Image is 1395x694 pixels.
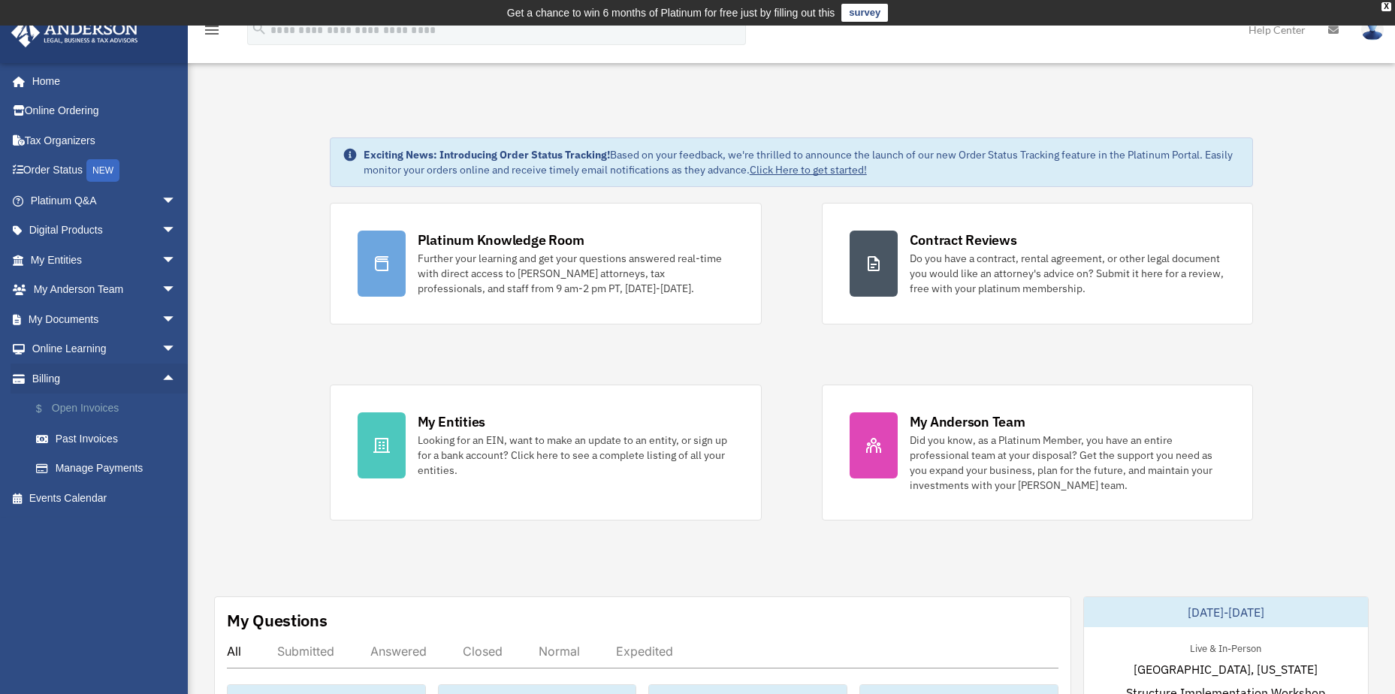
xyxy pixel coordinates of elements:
a: My Documentsarrow_drop_down [11,304,199,334]
img: User Pic [1361,19,1384,41]
div: My Questions [227,609,328,632]
span: $ [44,400,52,418]
a: Manage Payments [21,454,199,484]
div: Submitted [277,644,334,659]
div: close [1381,2,1391,11]
a: Online Ordering [11,96,199,126]
span: arrow_drop_down [162,245,192,276]
div: Normal [539,644,580,659]
i: menu [203,21,221,39]
div: Live & In-Person [1178,639,1273,655]
a: $Open Invoices [21,394,199,424]
a: Tax Organizers [11,125,199,155]
div: Expedited [616,644,673,659]
span: arrow_drop_down [162,216,192,246]
a: Home [11,66,192,96]
a: My Anderson Teamarrow_drop_down [11,275,199,305]
div: My Entities [418,412,485,431]
a: Events Calendar [11,483,199,513]
div: Closed [463,644,503,659]
div: Answered [370,644,427,659]
a: survey [841,4,888,22]
a: Billingarrow_drop_up [11,364,199,394]
span: arrow_drop_down [162,304,192,335]
a: Click Here to get started! [750,163,867,177]
a: Contract Reviews Do you have a contract, rental agreement, or other legal document you would like... [822,203,1254,324]
div: Platinum Knowledge Room [418,231,584,249]
div: Contract Reviews [910,231,1017,249]
div: Further your learning and get your questions answered real-time with direct access to [PERSON_NAM... [418,251,734,296]
a: menu [203,26,221,39]
div: Get a chance to win 6 months of Platinum for free just by filling out this [507,4,835,22]
div: Based on your feedback, we're thrilled to announce the launch of our new Order Status Tracking fe... [364,147,1241,177]
a: My Entities Looking for an EIN, want to make an update to an entity, or sign up for a bank accoun... [330,385,762,520]
div: Do you have a contract, rental agreement, or other legal document you would like an attorney's ad... [910,251,1226,296]
a: Digital Productsarrow_drop_down [11,216,199,246]
i: search [251,20,267,37]
div: Did you know, as a Platinum Member, you have an entire professional team at your disposal? Get th... [910,433,1226,493]
span: [GEOGRAPHIC_DATA], [US_STATE] [1134,660,1318,678]
div: [DATE]-[DATE] [1084,597,1368,627]
a: Platinum Knowledge Room Further your learning and get your questions answered real-time with dire... [330,203,762,324]
span: arrow_drop_down [162,275,192,306]
strong: Exciting News: Introducing Order Status Tracking! [364,148,610,161]
span: arrow_drop_up [162,364,192,394]
img: Anderson Advisors Platinum Portal [7,18,143,47]
a: Platinum Q&Aarrow_drop_down [11,186,199,216]
span: arrow_drop_down [162,334,192,365]
div: All [227,644,241,659]
a: My Anderson Team Did you know, as a Platinum Member, you have an entire professional team at your... [822,385,1254,520]
div: Looking for an EIN, want to make an update to an entity, or sign up for a bank account? Click her... [418,433,734,478]
div: NEW [86,159,119,182]
a: Past Invoices [21,424,199,454]
span: arrow_drop_down [162,186,192,216]
div: My Anderson Team [910,412,1025,431]
a: My Entitiesarrow_drop_down [11,245,199,275]
a: Order StatusNEW [11,155,199,186]
a: Online Learningarrow_drop_down [11,334,199,364]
